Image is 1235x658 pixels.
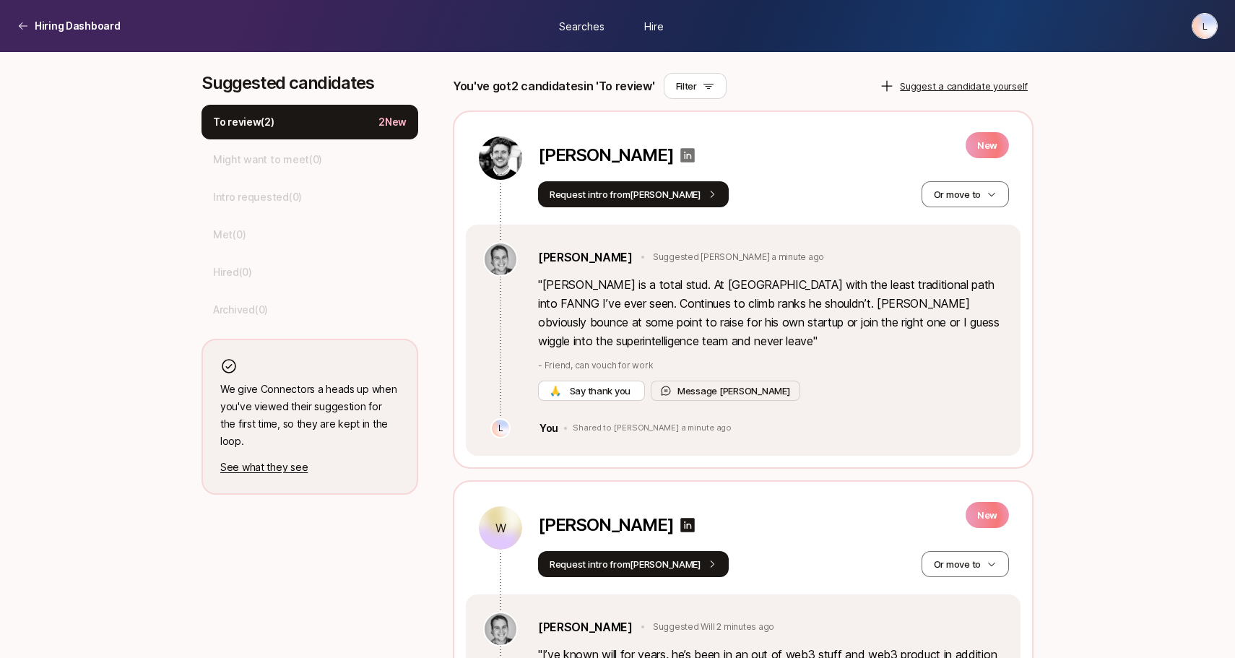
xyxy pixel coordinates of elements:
button: 🙏 Say thank you [538,381,645,401]
p: Suggest a candidate yourself [900,79,1028,93]
button: Or move to [922,181,1009,207]
img: 0ec64f98_0786_409d_b97d_c2d5021aa69f.jfif [479,137,522,180]
p: To review ( 2 ) [213,113,274,131]
p: See what they see [220,459,399,476]
p: New [966,502,1009,528]
p: You've got 2 candidates in 'To review' [453,77,655,95]
button: Message [PERSON_NAME] [651,381,800,401]
p: [PERSON_NAME] [538,515,673,535]
p: Suggested Will 2 minutes ago [653,620,774,633]
p: W [495,519,506,537]
p: L [1202,17,1208,35]
p: " [PERSON_NAME] is a total stud. At [GEOGRAPHIC_DATA] with the least traditional path into FANNG ... [538,275,1003,350]
button: Request intro from[PERSON_NAME] [538,181,729,207]
p: Might want to meet ( 0 ) [213,151,322,168]
img: 311bb37e_50f9_4bd4_adc2_e86b878d3342.jfif [485,243,516,275]
span: 🙏 [550,384,561,398]
p: Met ( 0 ) [213,226,246,243]
p: L [498,420,503,437]
p: New [966,132,1009,158]
a: Searches [545,12,617,39]
p: - Friend, can vouch for work [538,359,1003,372]
p: Hired ( 0 ) [213,264,252,281]
button: Or move to [922,551,1009,577]
p: Hiring Dashboard [35,17,121,35]
p: We give Connectors a heads up when you've viewed their suggestion for the first time, so they are... [220,381,399,450]
a: Hire [617,12,690,39]
a: [PERSON_NAME] [538,248,633,267]
p: Suggested [PERSON_NAME] a minute ago [653,251,824,264]
button: Request intro from[PERSON_NAME] [538,551,729,577]
p: [PERSON_NAME] [538,145,673,165]
a: [PERSON_NAME] [538,618,633,636]
p: You [539,420,558,437]
p: Intro requested ( 0 ) [213,189,302,206]
p: Archived ( 0 ) [213,301,268,319]
p: 2 New [378,113,407,131]
img: 311bb37e_50f9_4bd4_adc2_e86b878d3342.jfif [485,613,516,645]
button: Filter [664,73,727,99]
p: Shared to [PERSON_NAME] a minute ago [573,423,732,433]
span: Searches [559,18,604,33]
button: L [1192,13,1218,39]
span: Say thank you [567,384,633,398]
p: Suggested candidates [201,73,418,93]
span: Hire [644,18,664,33]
